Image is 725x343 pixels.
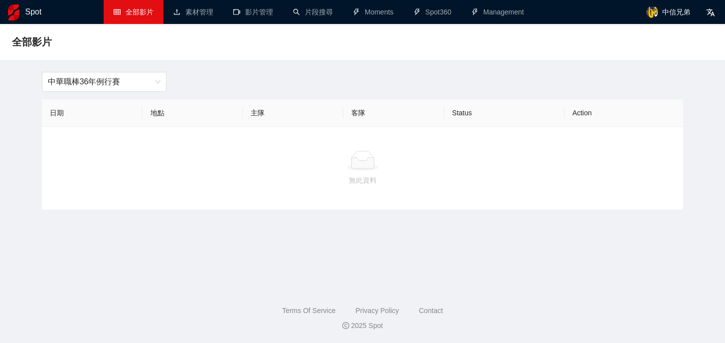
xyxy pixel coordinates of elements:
a: Terms Of Service [282,307,335,315]
a: Contact [419,307,443,315]
div: 2025 Spot [8,320,717,331]
a: thunderboltMoments [353,8,394,16]
a: thunderboltSpot360 [414,8,451,16]
img: avatar [646,6,658,18]
img: logo [8,4,19,20]
a: video-camera影片管理 [233,8,273,16]
a: upload素材管理 [173,8,213,16]
a: thunderboltManagement [471,8,524,16]
a: search片段搜尋 [293,8,333,16]
th: Action [565,99,684,127]
span: 全部影片 [126,8,153,16]
div: 無此資料 [50,175,676,186]
span: 全部影片 [12,34,52,50]
span: 中華職棒36年例行賽 [48,72,160,91]
th: 主隊 [243,99,343,127]
th: Status [444,99,564,127]
th: 日期 [42,99,143,127]
span: table [114,8,121,15]
span: copyright [342,322,349,329]
th: 地點 [143,99,243,127]
th: 客隊 [343,99,444,127]
a: Privacy Policy [355,307,399,315]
